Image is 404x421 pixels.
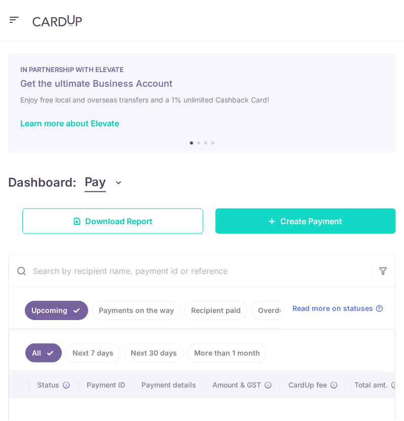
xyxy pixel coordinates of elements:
[25,301,88,320] a: Upcoming
[85,173,124,192] button: Pay
[133,372,204,398] th: Payment details
[188,343,267,363] a: More than 1 month
[79,372,133,398] th: Payment ID
[185,301,247,320] a: Recipient paid
[85,173,106,192] span: Pay
[212,380,261,390] span: Amount & GST
[22,208,203,234] a: Download Report
[38,380,59,390] span: Status
[25,343,62,363] a: All
[8,173,77,192] h4: Dashboard:
[9,255,371,287] input: Search by recipient name, payment id or reference
[292,303,373,313] span: Read more on statuses
[124,343,183,363] a: Next 30 days
[281,215,343,227] span: Create Payment
[288,380,327,390] span: CardUp fee
[292,303,383,313] a: Read more on statuses
[32,15,82,27] img: CardUp
[66,343,120,363] a: Next 7 days
[215,208,396,234] a: Create Payment
[20,78,384,90] h5: Get the ultimate Business Account
[20,94,384,106] h6: Enjoy free local and overseas transfers and a 1% unlimited Cashback Card!
[251,301,295,320] a: Overdue
[354,380,388,390] span: Total amt.
[92,301,180,320] a: Payments on the way
[20,118,119,128] a: Learn more about Elevate
[20,65,384,74] p: IN PARTNERSHIP WITH ELEVATE
[85,215,153,227] span: Download Report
